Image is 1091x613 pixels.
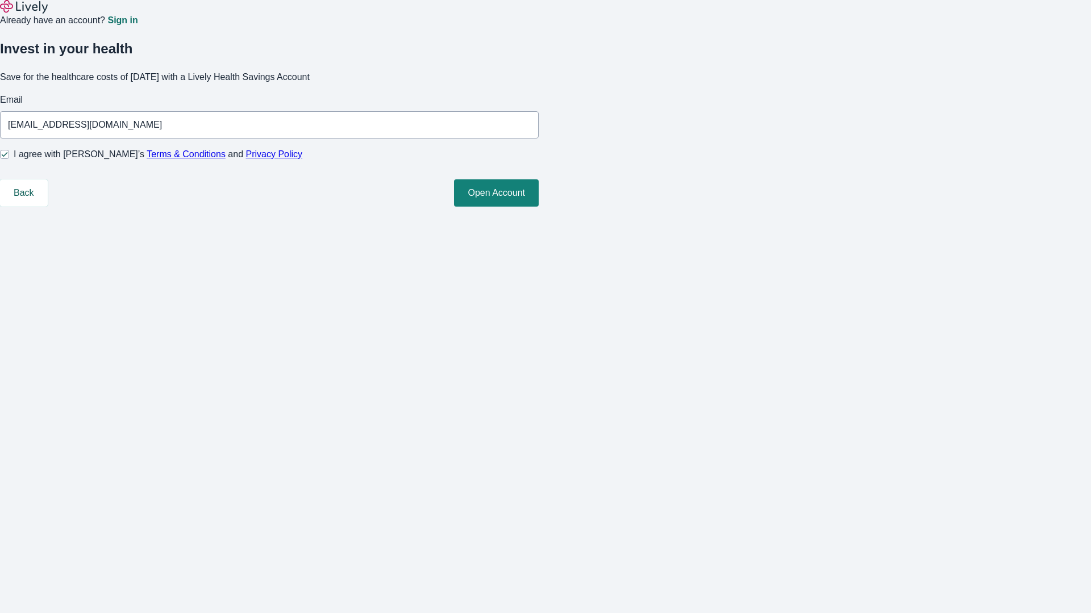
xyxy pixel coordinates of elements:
a: Sign in [107,16,138,25]
a: Privacy Policy [246,149,303,159]
a: Terms & Conditions [147,149,226,159]
button: Open Account [454,179,539,207]
span: I agree with [PERSON_NAME]’s and [14,148,302,161]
